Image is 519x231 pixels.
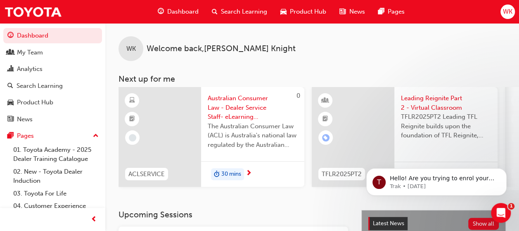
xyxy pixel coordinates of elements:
[274,3,333,20] a: car-iconProduct Hub
[503,7,512,16] span: WK
[129,114,135,125] span: booktick-icon
[128,170,165,179] span: ACLSERVICE
[221,7,267,16] span: Search Learning
[387,7,404,16] span: Pages
[205,3,274,20] a: search-iconSearch Learning
[208,122,298,150] span: The Australian Consumer Law (ACL) is Australia's national law regulated by the Australian Competi...
[91,214,97,225] span: prev-icon
[280,7,287,17] span: car-icon
[17,64,43,74] div: Analytics
[491,203,511,223] iframe: Intercom live chat
[212,7,218,17] span: search-icon
[7,132,14,140] span: pages-icon
[167,7,199,16] span: Dashboard
[7,49,14,57] span: people-icon
[296,92,300,99] span: 0
[3,112,102,127] a: News
[10,200,102,212] a: 04. Customer Experience
[17,115,33,124] div: News
[147,44,296,54] span: Welcome back , [PERSON_NAME] Knight
[129,95,135,106] span: learningResourceType_ELEARNING-icon
[129,134,136,141] span: learningRecordVerb_NONE-icon
[10,144,102,165] a: 01. Toyota Academy - 2025 Dealer Training Catalogue
[118,87,304,187] a: 0ACLSERVICEAustralian Consumer Law - Dealer Service Staff- eLearning ModuleThe Australian Consume...
[508,203,514,210] span: 1
[322,114,328,125] span: booktick-icon
[7,66,14,73] span: chart-icon
[368,217,499,230] a: Latest NewsShow all
[371,3,411,20] a: pages-iconPages
[3,28,102,43] a: Dashboard
[221,170,241,179] span: 30 mins
[158,7,164,17] span: guage-icon
[17,81,63,91] div: Search Learning
[17,48,43,57] div: My Team
[401,94,491,112] span: Leading Reignite Part 2 - Virtual Classroom
[290,7,326,16] span: Product Hub
[4,2,62,21] img: Trak
[349,7,365,16] span: News
[93,131,99,141] span: up-icon
[339,7,346,17] span: news-icon
[333,3,371,20] a: news-iconNews
[10,165,102,187] a: 02. New - Toyota Dealer Induction
[17,98,53,107] div: Product Hub
[17,131,34,141] div: Pages
[7,82,13,90] span: search-icon
[3,128,102,144] button: Pages
[246,170,252,177] span: next-icon
[118,210,348,219] h3: Upcoming Sessions
[3,26,102,128] button: DashboardMy TeamAnalyticsSearch LearningProduct HubNews
[354,151,519,209] iframe: Intercom notifications message
[208,94,298,122] span: Australian Consumer Law - Dealer Service Staff- eLearning Module
[500,5,515,19] button: WK
[3,78,102,94] a: Search Learning
[468,218,499,230] button: Show all
[10,187,102,200] a: 03. Toyota For Life
[322,170,362,179] span: TFLR2025PT2
[401,112,491,140] span: TFLR2025PT2 Leading TFL Reignite builds upon the foundation of TFL Reignite, reaffirming our comm...
[7,32,14,40] span: guage-icon
[322,134,329,141] span: learningRecordVerb_ENROLL-icon
[3,45,102,60] a: My Team
[151,3,205,20] a: guage-iconDashboard
[7,99,14,106] span: car-icon
[126,44,136,54] span: WK
[322,95,328,106] span: learningResourceType_INSTRUCTOR_LED-icon
[373,220,404,227] span: Latest News
[3,61,102,77] a: Analytics
[312,87,498,187] a: TFLR2025PT2Leading Reignite Part 2 - Virtual ClassroomTFLR2025PT2 Leading TFL Reignite builds upo...
[3,95,102,110] a: Product Hub
[7,116,14,123] span: news-icon
[378,7,384,17] span: pages-icon
[214,169,220,180] span: duration-icon
[105,74,519,84] h3: Next up for me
